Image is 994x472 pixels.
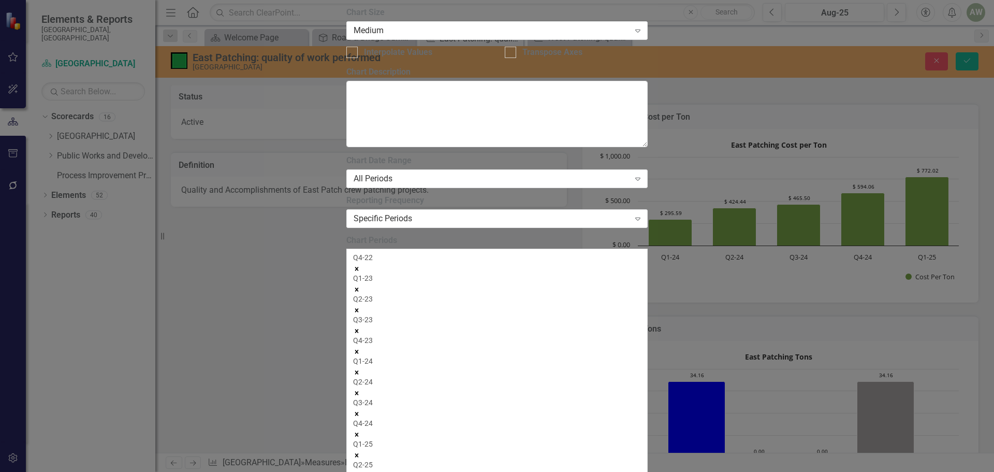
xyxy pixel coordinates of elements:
[346,155,648,167] label: Chart Date Range
[353,346,641,356] div: Remove Q4-23
[353,449,641,460] div: Remove Q1-25
[353,283,641,294] div: Remove Q1-23
[346,66,648,78] label: Chart Description
[353,377,641,387] div: Q2-24
[353,304,641,314] div: Remove Q2-23
[353,418,641,428] div: Q4-24
[354,25,630,37] div: Medium
[353,460,641,470] div: Q2-25
[353,366,641,377] div: Remove Q1-24
[364,47,432,59] div: Interpolate Values
[353,273,641,283] div: Q1-23
[353,335,641,346] div: Q4-23
[353,252,641,263] div: Q4-22
[353,294,641,304] div: Q2-23
[353,428,641,439] div: Remove Q4-24
[353,325,641,335] div: Remove Q3-23
[354,212,630,224] div: Specific Periods
[353,263,641,273] div: Remove Q4-22
[346,195,648,207] label: Reporting Frequency
[346,7,648,19] label: Chart Size
[354,173,630,184] div: All Periods
[353,387,641,397] div: Remove Q2-24
[346,235,648,247] label: Chart Periods
[353,314,641,325] div: Q3-23
[353,397,641,408] div: Q3-24
[353,356,641,366] div: Q1-24
[353,408,641,418] div: Remove Q3-24
[353,439,641,449] div: Q1-25
[522,47,582,59] div: Transpose Axes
